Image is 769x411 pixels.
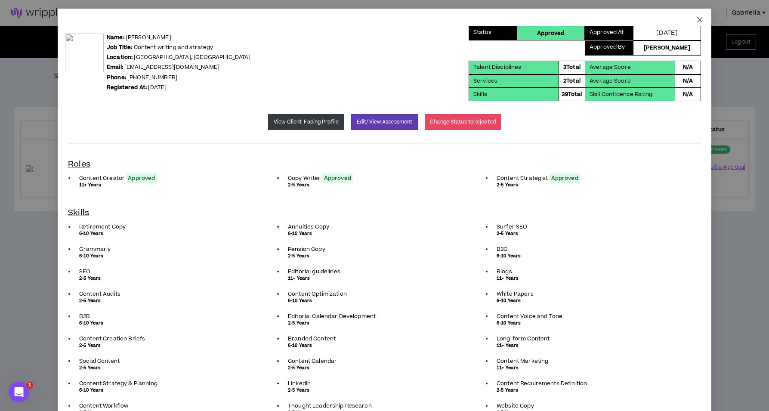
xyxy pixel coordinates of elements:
p: Content Workflow [79,402,273,409]
a: [PHONE_NUMBER] [127,74,177,81]
p: 2-5 Years [79,275,273,282]
p: SEO [79,268,273,275]
p: Services [473,77,497,85]
p: N/A [683,90,692,99]
p: Skill Confidence Rating [590,90,652,99]
p: Thought Leadership Research [288,402,482,409]
iframe: Intercom live chat [9,382,29,402]
p: Branded Content [288,335,482,342]
span: Approved [322,173,353,183]
p: Content Strategy & Planning [79,380,273,387]
div: [DATE] [633,26,701,40]
h4: Skills [68,207,701,219]
p: Editorial guidelines [288,268,482,275]
p: 2-5 Years [288,320,482,327]
p: Skills [473,90,487,99]
p: B2C [497,246,691,253]
p: [DATE] [107,83,250,92]
p: Content Creation Briefs [79,335,273,342]
p: 2-5 Years [497,387,691,394]
b: Registered At: [107,83,147,91]
p: 6-10 Years [79,230,273,237]
img: pIzOXhAfogkNlQALlx91F9t4R3XWXFE1uBPWoyqE.png [65,34,104,72]
p: Retirement Copy [79,223,273,230]
p: 6-10 Years [288,297,482,304]
p: 2-5 Years [79,365,273,371]
p: 2-5 Years [497,182,691,189]
button: Edit/View Assessment [351,114,418,130]
p: Content writing and strategy [107,43,250,52]
p: Average Score [590,63,631,71]
p: 11+ Years [497,275,691,282]
p: Approved At [590,28,624,38]
p: Content Strategist [497,175,691,182]
p: 3 Total [563,63,581,71]
p: Content Audits [79,290,273,297]
p: N/A [683,63,692,71]
span: Approved [550,173,580,183]
p: Surfer SEO [497,223,691,230]
span: [GEOGRAPHIC_DATA] , [GEOGRAPHIC_DATA] [134,53,250,61]
button: Close [688,9,711,32]
p: Average Score [590,77,631,85]
p: 2 Total [563,77,581,85]
p: Approved [537,29,564,37]
p: White Papers [497,290,691,297]
p: 2-5 Years [288,182,482,189]
span: 1 [26,382,33,389]
p: 6-10 Years [79,387,273,394]
p: Content Optimization [288,290,482,297]
p: Status [473,28,491,38]
p: N/A [683,77,692,85]
p: 11+ Years [79,182,273,189]
p: [PERSON_NAME] [644,44,690,52]
p: Content Creator [79,175,273,182]
p: Long-form Content [497,335,691,342]
p: Website Copy [497,402,691,409]
p: Annuities Copy [288,223,482,230]
p: Content Requirements Definition [497,380,691,387]
p: Blogs [497,268,691,275]
p: 6-10 Years [497,297,691,304]
p: Social Content [79,358,273,365]
span: Approved [126,173,157,183]
a: View Client-Facing Profile [268,114,344,130]
p: 6-10 Years [79,253,273,260]
p: 39 Total [562,90,582,99]
p: 11+ Years [288,275,482,282]
p: Content Calendar [288,358,482,365]
p: 2-5 Years [288,365,482,371]
p: 2-5 Years [497,230,691,237]
p: Copy Writer [288,175,482,182]
p: 6-10 Years [288,230,482,237]
p: Approved By [590,43,625,53]
p: 11+ Years [497,365,691,371]
a: [EMAIL_ADDRESS][DOMAIN_NAME] [124,63,219,71]
p: 6-10 Years [497,320,691,327]
p: [PERSON_NAME] [107,34,250,42]
p: Talent Disciplines [473,63,522,71]
p: 2-5 Years [288,253,482,260]
p: 2-5 Years [79,342,273,349]
p: 2-5 Years [79,297,273,304]
p: Content Marketing [497,358,691,365]
b: Location: [107,53,133,61]
p: Content Voice and Tone [497,313,691,320]
p: 11+ Years [497,342,691,349]
p: 6-10 Years [288,342,482,349]
b: Job Title: [107,43,132,51]
p: 6-10 Years [79,320,273,327]
p: 2-5 Years [288,387,482,394]
h4: Roles [68,158,701,170]
p: 6-10 Years [497,253,691,260]
p: Pension Copy [288,246,482,253]
p: LinkedIn [288,380,482,387]
p: Editorial Calendar Development [288,313,482,320]
b: Name: [107,34,124,41]
p: Grammarly [79,246,273,253]
b: Phone: [107,74,126,81]
p: B2B [79,313,273,320]
b: Email: [107,63,123,71]
button: Change Status toRejected [425,114,501,130]
span: close [696,16,703,23]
